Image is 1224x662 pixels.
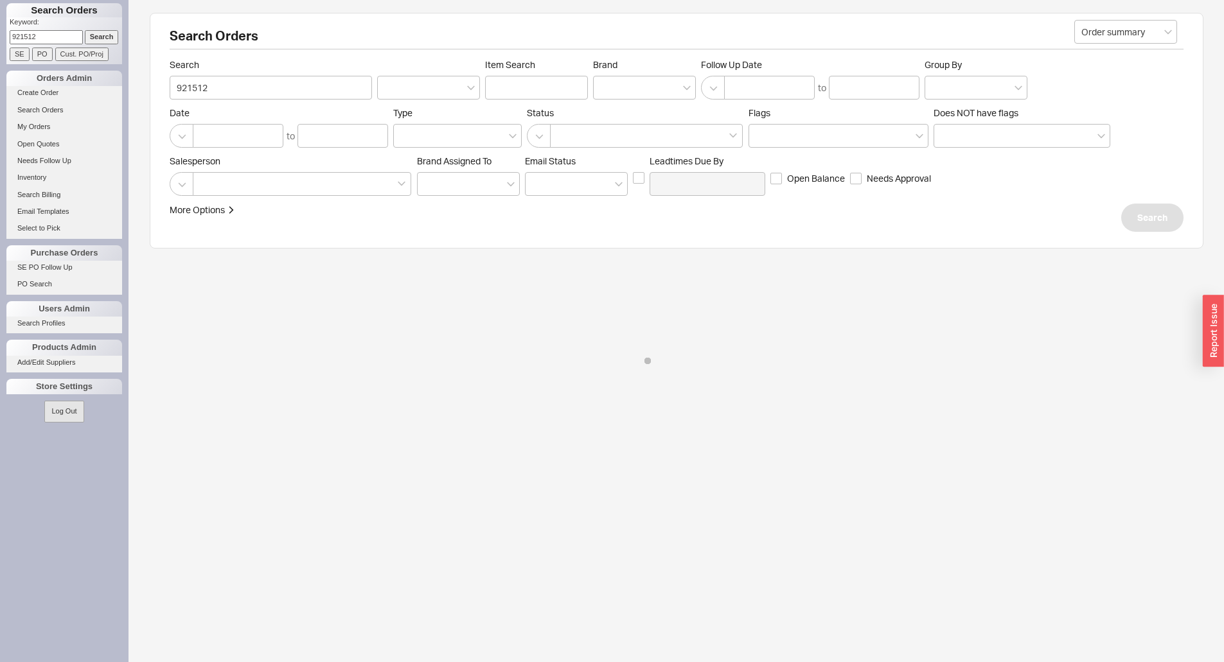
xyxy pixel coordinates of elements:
svg: open menu [507,182,515,187]
div: to [818,82,826,94]
a: SE PO Follow Up [6,261,122,274]
a: Search Profiles [6,317,122,330]
span: Brand Assigned To [417,155,492,166]
input: Search [170,76,372,100]
span: Leadtimes Due By [650,155,765,167]
div: Purchase Orders [6,245,122,261]
input: PO [32,48,53,61]
a: Search Orders [6,103,122,117]
svg: open menu [1015,85,1022,91]
a: Select to Pick [6,222,122,235]
button: Log Out [44,401,84,422]
div: Store Settings [6,379,122,394]
span: Status [527,107,743,119]
div: Products Admin [6,340,122,355]
input: Flags [756,128,765,143]
svg: open menu [467,85,475,91]
a: Create Order [6,86,122,100]
a: My Orders [6,120,122,134]
a: Email Templates [6,205,122,218]
span: Search [1137,210,1167,225]
div: Orders Admin [6,71,122,86]
h2: Search Orders [170,30,1184,49]
span: Needs Follow Up [17,157,71,164]
a: Needs Follow Up [6,154,122,168]
input: Needs Approval [850,173,862,184]
span: Salesperson [170,155,412,167]
svg: open menu [615,182,623,187]
button: More Options [170,204,235,216]
input: Search [85,30,119,44]
a: Add/Edit Suppliers [6,356,122,369]
span: Needs Approval [867,172,931,185]
p: Keyword: [10,17,122,30]
div: More Options [170,204,225,216]
span: Open Balance [787,172,845,185]
span: Flags [749,107,770,118]
input: SE [10,48,30,61]
input: Brand [600,80,609,95]
span: Item Search [485,59,588,71]
div: to [287,130,295,143]
input: Does NOT have flags [941,128,950,143]
button: Search [1121,204,1184,232]
span: Type [393,107,412,118]
span: Brand [593,59,617,70]
input: Type [400,128,409,143]
h1: Search Orders [6,3,122,17]
svg: open menu [1164,30,1172,35]
a: PO Search [6,277,122,291]
a: Search Billing [6,188,122,202]
span: Does NOT have flags [934,107,1018,118]
input: Select... [1074,20,1177,44]
a: Inventory [6,171,122,184]
input: Item Search [485,76,588,100]
input: Open Balance [770,173,782,184]
span: Follow Up Date [701,59,919,71]
input: Cust. PO/Proj [55,48,109,61]
a: Open Quotes [6,137,122,151]
div: Users Admin [6,301,122,317]
span: Em ​ ail Status [525,155,576,166]
span: Search [170,59,372,71]
span: Group By [925,59,962,70]
span: Date [170,107,388,119]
